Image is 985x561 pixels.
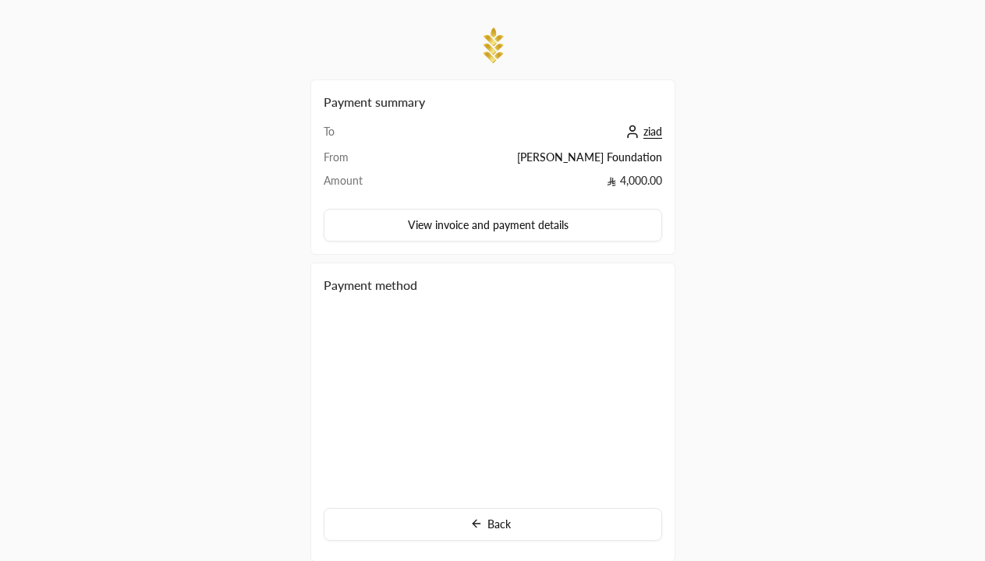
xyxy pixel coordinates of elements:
[395,150,661,173] td: [PERSON_NAME] Foundation
[324,508,662,542] button: Back
[324,173,395,196] td: Amount
[643,125,662,139] span: ziad
[477,25,508,67] img: Company Logo
[487,517,511,531] span: Back
[324,150,395,173] td: From
[324,93,662,111] h2: Payment summary
[324,209,662,242] button: View invoice and payment details
[324,124,395,150] td: To
[324,276,662,295] div: Payment method
[622,125,662,138] a: ziad
[395,173,661,196] td: 4,000.00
